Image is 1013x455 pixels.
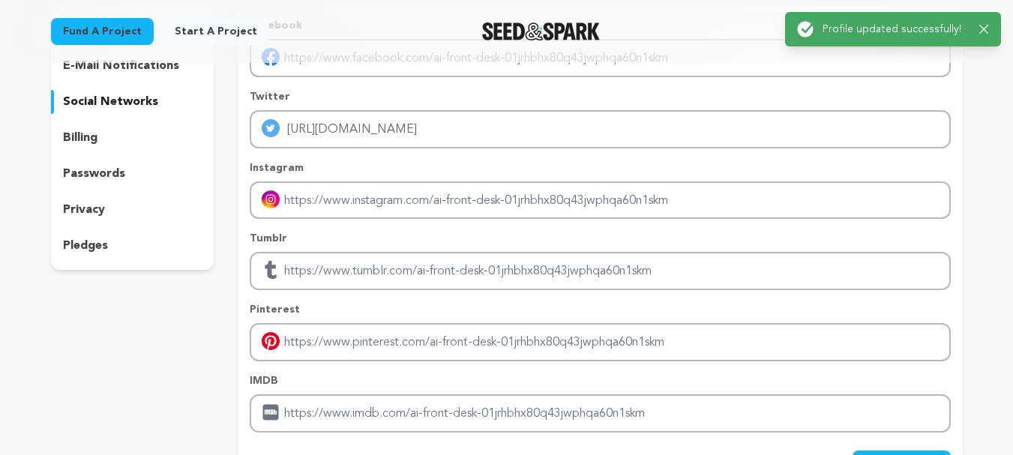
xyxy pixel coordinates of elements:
[262,119,280,137] img: twitter-mobile.svg
[250,89,950,104] p: Twitter
[250,394,950,433] input: Enter IMDB profile link
[262,332,280,350] img: pinterest-mobile.svg
[482,22,600,40] a: Seed&Spark Homepage
[262,403,280,421] img: imdb.svg
[250,160,950,175] p: Instagram
[823,22,967,37] p: Profile updated successfully!
[482,22,600,40] img: Seed&Spark Logo Dark Mode
[250,302,950,317] p: Pinterest
[63,129,97,147] p: billing
[63,93,158,111] p: social networks
[63,201,105,219] p: privacy
[250,252,950,290] input: Enter tubmlr profile link
[250,181,950,220] input: Enter instagram handle link
[51,162,214,186] button: passwords
[63,57,179,75] p: e-mail notifications
[262,190,280,208] img: instagram-mobile.svg
[51,90,214,114] button: social networks
[63,165,125,183] p: passwords
[250,373,950,388] p: IMDB
[163,18,269,45] a: Start a project
[51,198,214,222] button: privacy
[51,126,214,150] button: billing
[250,323,950,361] input: Enter pinterest profile link
[51,54,214,78] button: e-mail notifications
[51,234,214,258] button: pledges
[250,231,950,246] p: Tumblr
[262,261,280,279] img: tumblr.svg
[250,110,950,148] input: Enter twitter profile link
[63,237,108,255] p: pledges
[51,18,154,45] a: Fund a project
